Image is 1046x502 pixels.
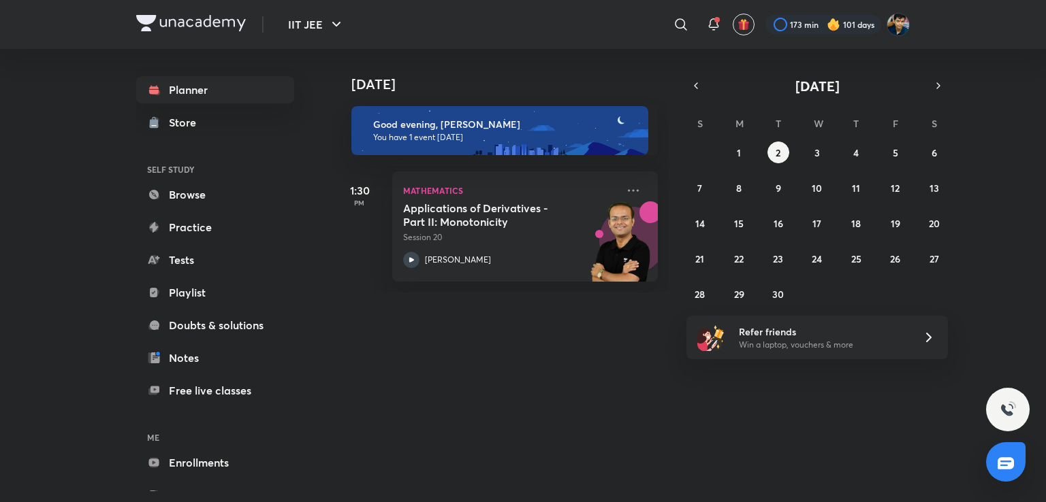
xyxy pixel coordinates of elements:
[136,246,294,273] a: Tests
[806,177,828,199] button: September 10, 2025
[136,377,294,404] a: Free live classes
[738,18,750,31] img: avatar
[373,118,636,131] h6: Good evening, [PERSON_NAME]
[930,182,939,195] abbr: September 13, 2025
[767,177,789,199] button: September 9, 2025
[728,283,750,305] button: September 29, 2025
[734,288,744,301] abbr: September 29, 2025
[695,217,705,230] abbr: September 14, 2025
[827,18,840,31] img: streak
[812,217,821,230] abbr: September 17, 2025
[923,212,945,234] button: September 20, 2025
[136,214,294,241] a: Practice
[814,117,823,130] abbr: Wednesday
[923,248,945,269] button: September 27, 2025
[776,117,781,130] abbr: Tuesday
[853,146,859,159] abbr: September 4, 2025
[767,283,789,305] button: September 30, 2025
[403,201,573,229] h5: Applications of Derivatives - Part II: Monotonicity
[845,248,867,269] button: September 25, 2025
[728,141,750,163] button: September 1, 2025
[893,146,898,159] abbr: September 5, 2025
[885,248,906,269] button: September 26, 2025
[695,252,704,265] abbr: September 21, 2025
[425,254,491,266] p: [PERSON_NAME]
[772,288,784,301] abbr: September 30, 2025
[735,117,744,130] abbr: Monday
[736,182,742,195] abbr: September 8, 2025
[136,76,294,103] a: Planner
[851,217,861,230] abbr: September 18, 2025
[136,15,246,31] img: Company Logo
[851,252,861,265] abbr: September 25, 2025
[767,248,789,269] button: September 23, 2025
[852,182,860,195] abbr: September 11, 2025
[923,177,945,199] button: September 13, 2025
[728,248,750,269] button: September 22, 2025
[767,212,789,234] button: September 16, 2025
[728,177,750,199] button: September 8, 2025
[773,252,783,265] abbr: September 23, 2025
[806,248,828,269] button: September 24, 2025
[812,182,822,195] abbr: September 10, 2025
[774,217,783,230] abbr: September 16, 2025
[136,449,294,476] a: Enrollments
[728,212,750,234] button: September 15, 2025
[795,77,840,95] span: [DATE]
[812,252,822,265] abbr: September 24, 2025
[373,132,636,143] p: You have 1 event [DATE]
[1000,401,1016,418] img: ttu
[136,312,294,339] a: Doubts & solutions
[695,288,705,301] abbr: September 28, 2025
[845,212,867,234] button: September 18, 2025
[697,117,703,130] abbr: Sunday
[734,252,744,265] abbr: September 22, 2025
[351,76,671,93] h4: [DATE]
[890,252,900,265] abbr: September 26, 2025
[403,231,617,244] p: Session 20
[932,146,937,159] abbr: September 6, 2025
[891,182,900,195] abbr: September 12, 2025
[136,344,294,371] a: Notes
[280,11,353,38] button: IIT JEE
[930,252,939,265] abbr: September 27, 2025
[403,182,617,199] p: Mathematics
[923,141,945,163] button: September 6, 2025
[689,212,711,234] button: September 14, 2025
[845,177,867,199] button: September 11, 2025
[136,15,246,35] a: Company Logo
[767,141,789,163] button: September 2, 2025
[806,141,828,163] button: September 3, 2025
[739,324,906,339] h6: Refer friends
[332,182,387,199] h5: 1:30
[689,248,711,269] button: September 21, 2025
[136,279,294,306] a: Playlist
[136,158,294,181] h6: SELF STUDY
[776,182,781,195] abbr: September 9, 2025
[737,146,741,159] abbr: September 1, 2025
[891,217,900,230] abbr: September 19, 2025
[136,109,294,136] a: Store
[706,76,929,95] button: [DATE]
[845,141,867,163] button: September 4, 2025
[739,339,906,351] p: Win a laptop, vouchers & more
[351,106,648,155] img: evening
[136,181,294,208] a: Browse
[806,212,828,234] button: September 17, 2025
[893,117,898,130] abbr: Friday
[929,217,940,230] abbr: September 20, 2025
[689,177,711,199] button: September 7, 2025
[136,426,294,449] h6: ME
[814,146,820,159] abbr: September 3, 2025
[733,14,755,35] button: avatar
[583,201,658,295] img: unacademy
[169,114,204,131] div: Store
[853,117,859,130] abbr: Thursday
[932,117,937,130] abbr: Saturday
[885,177,906,199] button: September 12, 2025
[887,13,910,36] img: SHREYANSH GUPTA
[885,212,906,234] button: September 19, 2025
[697,324,725,351] img: referral
[697,182,702,195] abbr: September 7, 2025
[332,199,387,207] p: PM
